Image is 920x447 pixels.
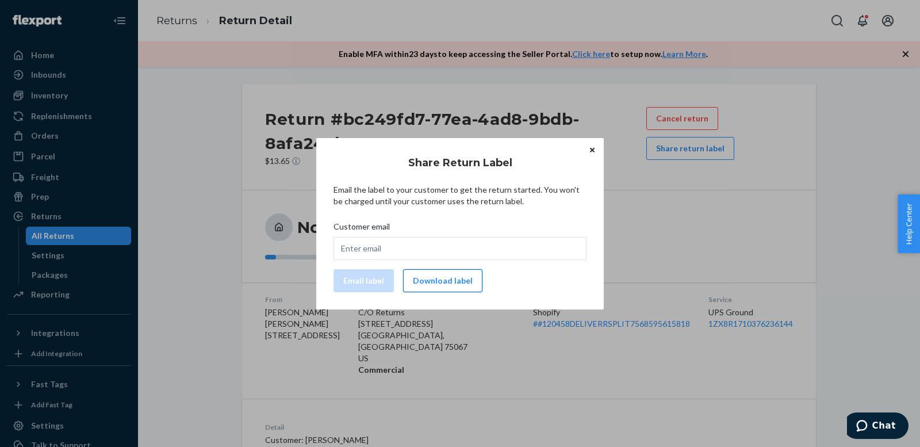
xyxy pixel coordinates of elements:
button: Download label [403,269,482,292]
p: Email the label to your customer to get the return started. You won't be charged until your custo... [333,184,586,207]
h3: Share Return Label [408,155,512,170]
input: Customer email [333,237,586,260]
button: Email label [333,269,394,292]
button: Close [586,144,598,156]
span: Customer email [333,221,390,237]
span: Chat [25,8,49,18]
